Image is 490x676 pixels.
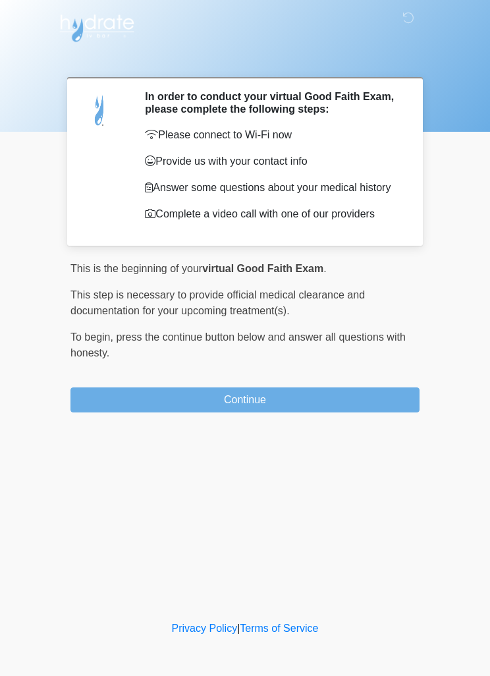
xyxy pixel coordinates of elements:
a: Terms of Service [240,623,318,634]
a: Privacy Policy [172,623,238,634]
p: Answer some questions about your medical history [145,180,400,196]
span: press the continue button below and answer all questions with honesty. [70,331,406,358]
span: This step is necessary to provide official medical clearance and documentation for your upcoming ... [70,289,365,316]
img: Hydrate IV Bar - Scottsdale Logo [57,10,136,43]
h1: ‎ ‎ ‎ [61,47,429,72]
span: To begin, [70,331,116,343]
img: Agent Avatar [80,90,120,130]
p: Complete a video call with one of our providers [145,206,400,222]
button: Continue [70,387,420,412]
span: This is the beginning of your [70,263,202,274]
a: | [237,623,240,634]
span: . [323,263,326,274]
p: Provide us with your contact info [145,154,400,169]
strong: virtual Good Faith Exam [202,263,323,274]
p: Please connect to Wi-Fi now [145,127,400,143]
h2: In order to conduct your virtual Good Faith Exam, please complete the following steps: [145,90,400,115]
